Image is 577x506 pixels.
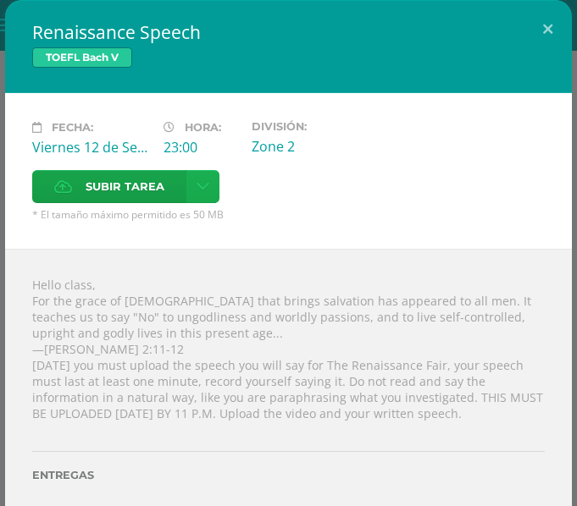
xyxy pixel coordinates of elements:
span: * El tamaño máximo permitido es 50 MB [32,207,545,222]
div: Zone 2 [252,137,369,156]
div: Viernes 12 de Septiembre [32,138,150,157]
div: 23:00 [164,138,238,157]
span: TOEFL Bach V [32,47,132,68]
span: Subir tarea [86,171,164,202]
h2: Renaissance Speech [32,20,545,44]
span: Fecha: [52,121,93,134]
span: Hora: [185,121,221,134]
label: División: [252,120,369,133]
label: Entregas [32,469,545,481]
